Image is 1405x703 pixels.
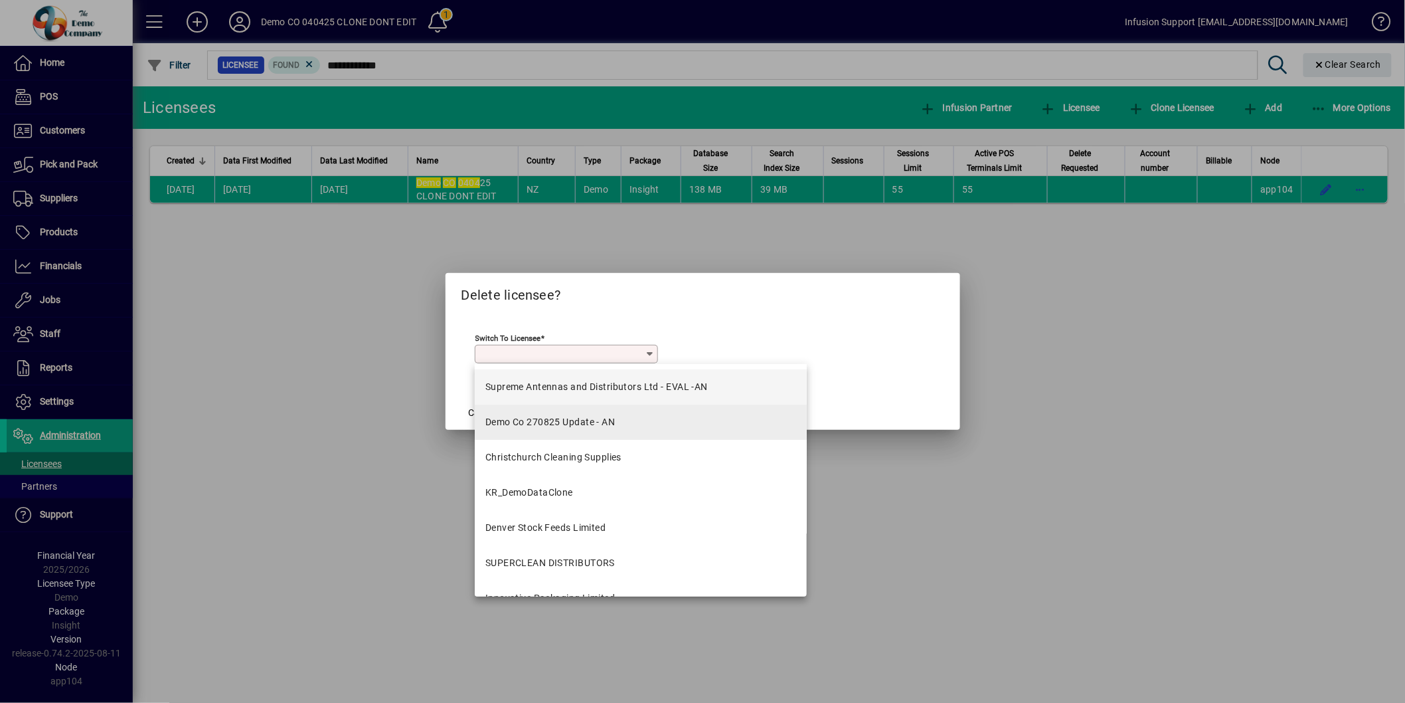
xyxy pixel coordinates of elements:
div: Innovative Packaging Limited [485,591,615,605]
div: SUPERCLEAN DISTRIBUTORS [485,556,615,570]
h2: Delete licensee? [446,273,960,312]
button: Cancel [461,401,504,425]
mat-option: Denver Stock Feeds Limited [475,510,807,546]
mat-option: KR_DemoDataClone [475,475,807,510]
div: Denver Stock Feeds Limited [485,521,606,535]
mat-label: Switch to licensee [475,334,541,343]
div: KR_DemoDataClone [485,486,573,500]
div: Christchurch Cleaning Supplies [485,451,621,464]
div: Demo Co 270825 Update - AN [485,415,615,429]
mat-option: Supreme Antennas and Distributors Ltd - EVAL -AN [475,369,807,405]
span: Cancel [469,406,497,420]
mat-option: Christchurch Cleaning Supplies [475,440,807,475]
mat-option: Demo Co 270825 Update - AN [475,405,807,440]
mat-option: Innovative Packaging Limited [475,581,807,616]
div: Supreme Antennas and Distributors Ltd - EVAL -AN [485,380,708,394]
mat-option: SUPERCLEAN DISTRIBUTORS [475,546,807,581]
